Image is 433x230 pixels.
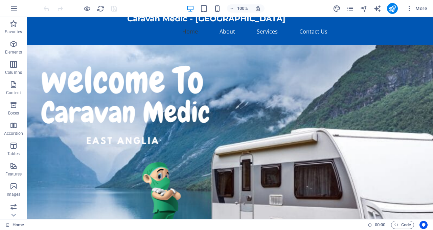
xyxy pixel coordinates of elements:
[5,29,22,35] p: Favorites
[7,192,21,197] p: Images
[391,221,414,229] button: Code
[368,221,386,229] h6: Session time
[4,131,23,136] p: Accordion
[5,171,22,177] p: Features
[419,221,428,229] button: Usercentrics
[5,70,22,75] p: Columns
[387,3,398,14] button: publish
[403,3,430,14] button: More
[388,5,396,13] i: Publish
[360,5,368,13] i: Navigator
[373,4,382,13] button: text_generator
[83,4,91,13] button: Click here to leave preview mode and continue editing
[8,110,19,116] p: Boxes
[96,4,105,13] button: reload
[333,5,341,13] i: Design (Ctrl+Alt+Y)
[333,4,341,13] button: design
[346,4,355,13] button: pages
[375,221,385,229] span: 00 00
[7,151,20,156] p: Tables
[360,4,368,13] button: navigator
[373,5,381,13] i: AI Writer
[237,4,248,13] h6: 100%
[97,5,105,13] i: Reload page
[227,4,251,13] button: 100%
[380,222,381,227] span: :
[255,5,261,12] i: On resize automatically adjust zoom level to fit chosen device.
[346,5,354,13] i: Pages (Ctrl+Alt+S)
[406,5,427,12] span: More
[6,90,21,96] p: Content
[5,221,24,229] a: Click to cancel selection. Double-click to open Pages
[5,49,22,55] p: Elements
[394,221,411,229] span: Code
